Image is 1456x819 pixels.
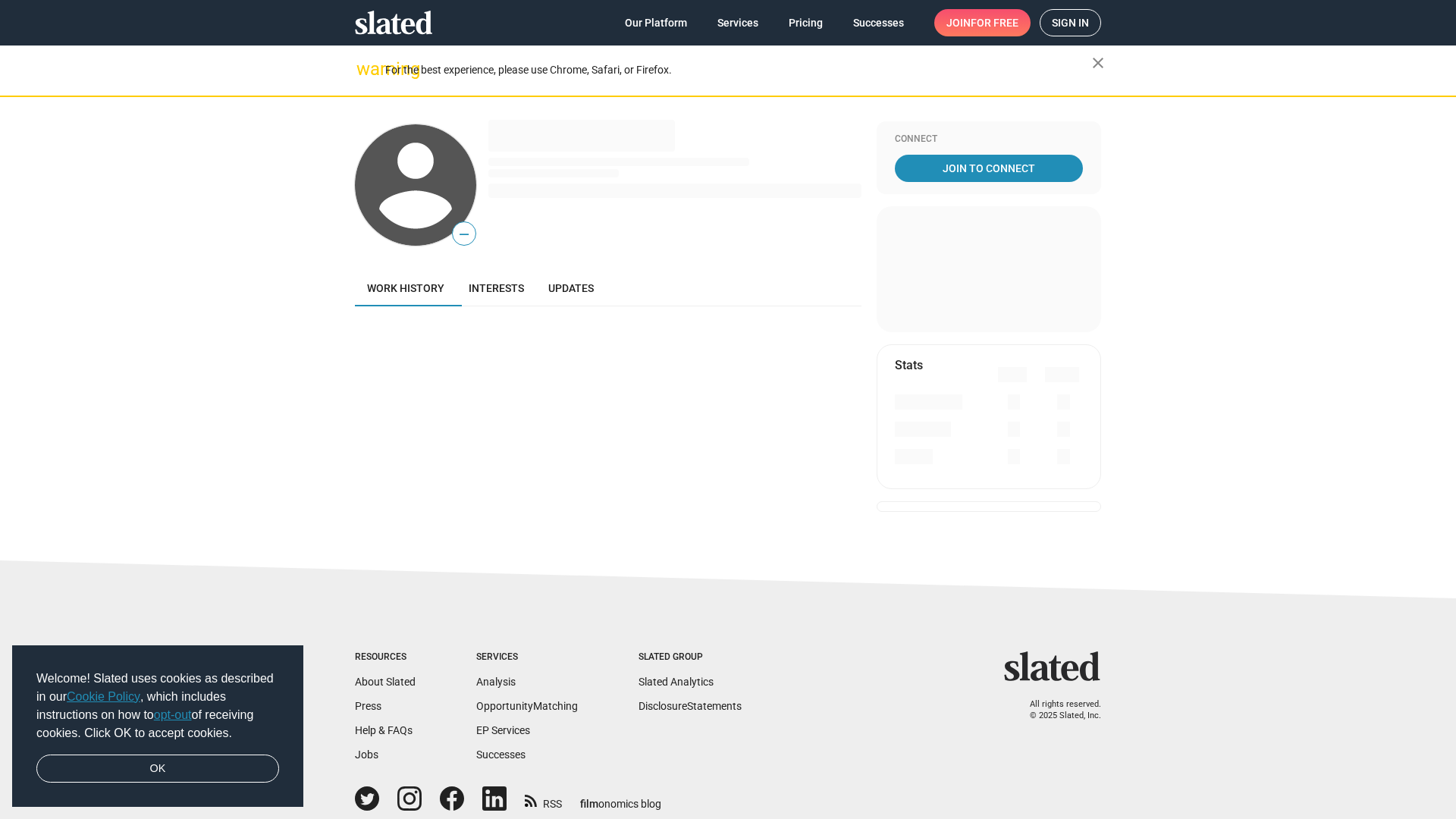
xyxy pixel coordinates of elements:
[536,270,606,306] a: Updates
[717,9,758,36] span: Services
[385,60,1092,80] div: For the best experience, please use Chrome, Safari, or Firefox.
[1052,10,1089,36] span: Sign in
[895,133,1083,146] div: Connect
[355,651,416,664] div: Resources
[355,270,457,306] a: Work history
[971,9,1018,36] span: for free
[36,755,279,783] a: dismiss cookie message
[777,9,835,36] a: Pricing
[625,9,687,36] span: Our Platform
[705,9,770,36] a: Services
[453,224,475,244] span: —
[67,690,140,703] a: Cookie Policy
[367,282,444,294] span: Work history
[476,748,526,761] a: Successes
[476,724,530,736] a: EP Services
[1040,9,1101,36] a: Sign in
[469,282,524,294] span: Interests
[895,155,1083,182] a: Join To Connect
[898,155,1080,182] span: Join To Connect
[476,651,578,664] div: Services
[356,60,375,78] mat-icon: warning
[639,651,742,664] div: Slated Group
[934,9,1031,36] a: Joinfor free
[853,9,904,36] span: Successes
[639,700,742,712] a: DisclosureStatements
[36,670,279,742] span: Welcome! Slated uses cookies as described in our , which includes instructions on how to of recei...
[476,676,516,688] a: Analysis
[580,798,598,810] span: film
[355,748,378,761] a: Jobs
[548,282,594,294] span: Updates
[1014,699,1101,721] p: All rights reserved. © 2025 Slated, Inc.
[476,700,578,712] a: OpportunityMatching
[841,9,916,36] a: Successes
[355,700,381,712] a: Press
[1089,54,1107,72] mat-icon: close
[525,788,562,811] a: RSS
[946,9,1018,36] span: Join
[355,676,416,688] a: About Slated
[789,9,823,36] span: Pricing
[12,645,303,808] div: cookieconsent
[457,270,536,306] a: Interests
[580,785,661,811] a: filmonomics blog
[154,708,192,721] a: opt-out
[613,9,699,36] a: Our Platform
[355,724,413,736] a: Help & FAQs
[895,357,923,373] mat-card-title: Stats
[639,676,714,688] a: Slated Analytics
